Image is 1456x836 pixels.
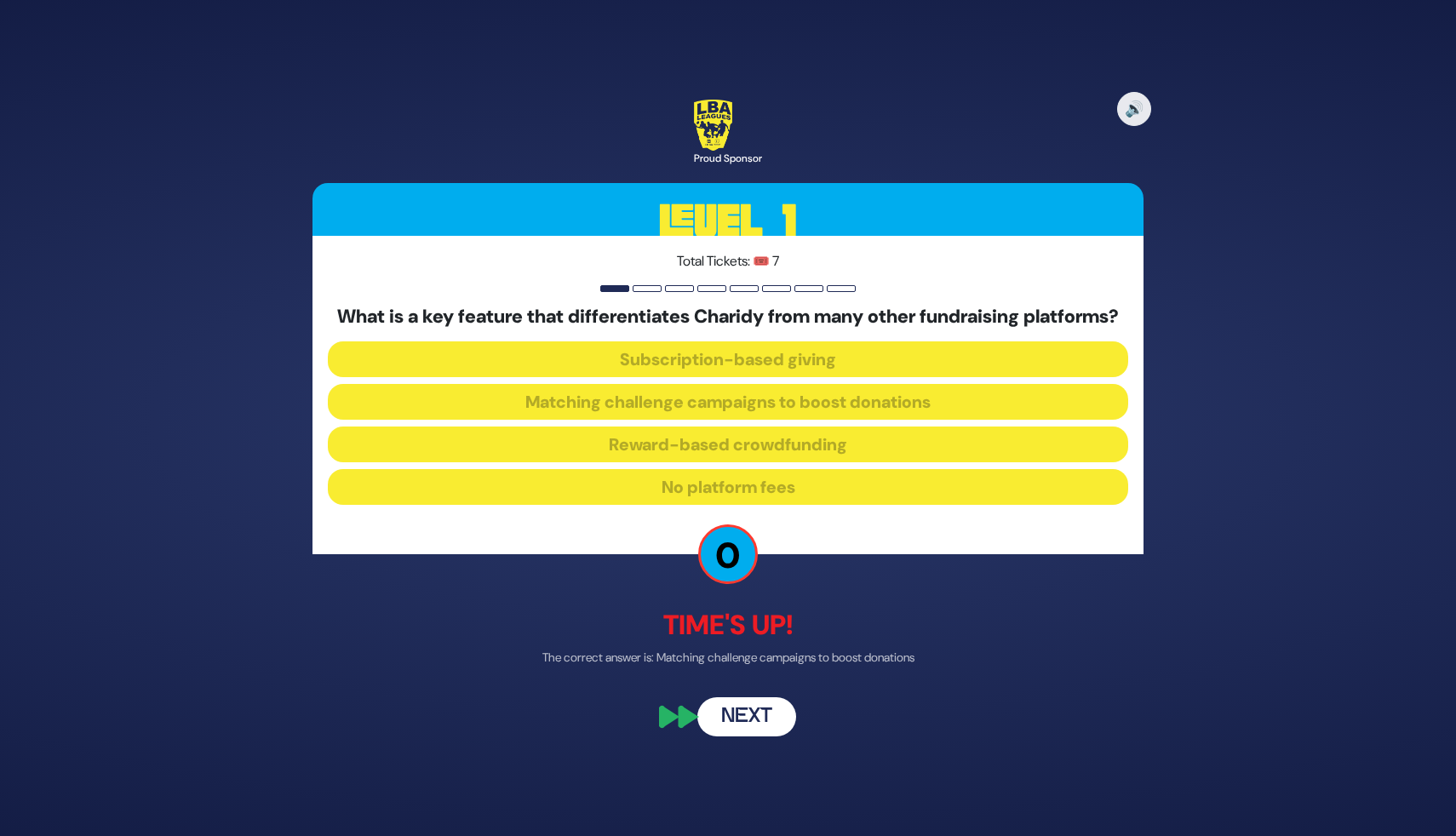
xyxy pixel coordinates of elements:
[328,306,1128,328] h5: What is a key feature that differentiates Charidy from many other fundraising platforms?
[312,604,1144,645] p: Time's up!
[328,251,1128,272] p: Total Tickets: 🎟️ 7
[697,697,796,736] button: Next
[694,151,762,166] div: Proud Sponsor
[328,427,1128,462] button: Reward-based crowdfunding
[328,341,1128,377] button: Subscription-based giving
[328,469,1128,505] button: No platform fees
[1117,92,1151,126] button: 🔊
[328,384,1128,420] button: Matching challenge campaigns to boost donations
[694,100,732,151] img: LBA
[312,183,1144,260] h3: Level 1
[312,649,1144,667] p: The correct answer is: Matching challenge campaigns to boost donations
[698,524,758,584] p: 0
